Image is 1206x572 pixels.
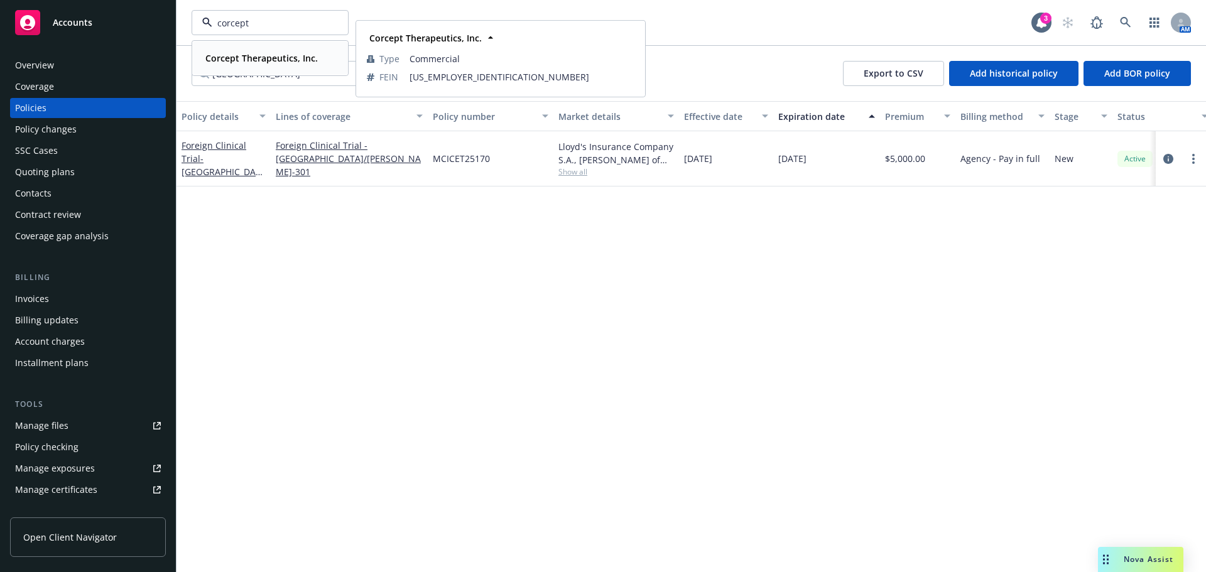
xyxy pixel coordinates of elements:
[15,77,54,97] div: Coverage
[410,52,634,65] span: Commercial
[1055,10,1080,35] a: Start snowing
[15,289,49,309] div: Invoices
[684,110,754,123] div: Effective date
[15,416,68,436] div: Manage files
[10,310,166,330] a: Billing updates
[15,119,77,139] div: Policy changes
[773,101,880,131] button: Expiration date
[379,52,399,65] span: Type
[10,162,166,182] a: Quoting plans
[15,55,54,75] div: Overview
[433,152,490,165] span: MCICET25170
[15,437,79,457] div: Policy checking
[970,67,1058,79] span: Add historical policy
[10,416,166,436] a: Manage files
[558,166,674,177] span: Show all
[15,98,46,118] div: Policies
[10,501,166,521] a: Manage claims
[778,152,807,165] span: [DATE]
[205,52,318,64] strong: Corcept Therapeutics, Inc.
[10,119,166,139] a: Policy changes
[778,110,861,123] div: Expiration date
[10,353,166,373] a: Installment plans
[1084,10,1109,35] a: Report a Bug
[1104,67,1170,79] span: Add BOR policy
[177,101,271,131] button: Policy details
[1186,151,1201,166] a: more
[212,16,323,30] input: Filter by keyword
[182,139,264,204] a: Foreign Clinical Trial
[679,101,773,131] button: Effective date
[10,77,166,97] a: Coverage
[15,332,85,352] div: Account charges
[1055,110,1094,123] div: Stage
[15,480,97,500] div: Manage certificates
[433,110,535,123] div: Policy number
[410,70,634,84] span: [US_EMPLOYER_IDENTIFICATION_NUMBER]
[960,152,1040,165] span: Agency - Pay in full
[276,139,423,178] a: Foreign Clinical Trial - [GEOGRAPHIC_DATA]/[PERSON_NAME]-301
[10,5,166,40] a: Accounts
[276,110,409,123] div: Lines of coverage
[10,289,166,309] a: Invoices
[558,140,674,166] div: Lloyd's Insurance Company S.A., [PERSON_NAME] of London, Clinical Trials Insurance Services Limit...
[15,141,58,161] div: SSC Cases
[1161,151,1176,166] a: circleInformation
[15,205,81,225] div: Contract review
[949,61,1078,86] button: Add historical policy
[1124,554,1173,564] span: Nova Assist
[15,353,89,373] div: Installment plans
[1050,101,1112,131] button: Stage
[960,110,1031,123] div: Billing method
[864,67,923,79] span: Export to CSV
[1055,152,1073,165] span: New
[379,70,398,84] span: FEIN
[1098,547,1183,572] button: Nova Assist
[1117,110,1194,123] div: Status
[15,226,109,246] div: Coverage gap analysis
[1098,547,1114,572] div: Drag to move
[1113,10,1138,35] a: Search
[10,55,166,75] a: Overview
[1142,10,1167,35] a: Switch app
[1040,13,1051,24] div: 3
[182,110,252,123] div: Policy details
[15,310,79,330] div: Billing updates
[10,226,166,246] a: Coverage gap analysis
[23,531,117,544] span: Open Client Navigator
[369,32,482,44] strong: Corcept Therapeutics, Inc.
[880,101,955,131] button: Premium
[10,332,166,352] a: Account charges
[10,205,166,225] a: Contract review
[10,183,166,203] a: Contacts
[15,162,75,182] div: Quoting plans
[843,61,944,86] button: Export to CSV
[15,458,95,478] div: Manage exposures
[684,152,712,165] span: [DATE]
[53,18,92,28] span: Accounts
[428,101,553,131] button: Policy number
[885,152,925,165] span: $5,000.00
[15,501,79,521] div: Manage claims
[558,110,660,123] div: Market details
[10,98,166,118] a: Policies
[10,398,166,411] div: Tools
[10,458,166,478] a: Manage exposures
[15,183,52,203] div: Contacts
[10,437,166,457] a: Policy checking
[885,110,937,123] div: Premium
[10,141,166,161] a: SSC Cases
[1122,153,1148,165] span: Active
[553,101,679,131] button: Market details
[1084,61,1191,86] button: Add BOR policy
[271,101,428,131] button: Lines of coverage
[10,480,166,500] a: Manage certificates
[955,101,1050,131] button: Billing method
[10,271,166,284] div: Billing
